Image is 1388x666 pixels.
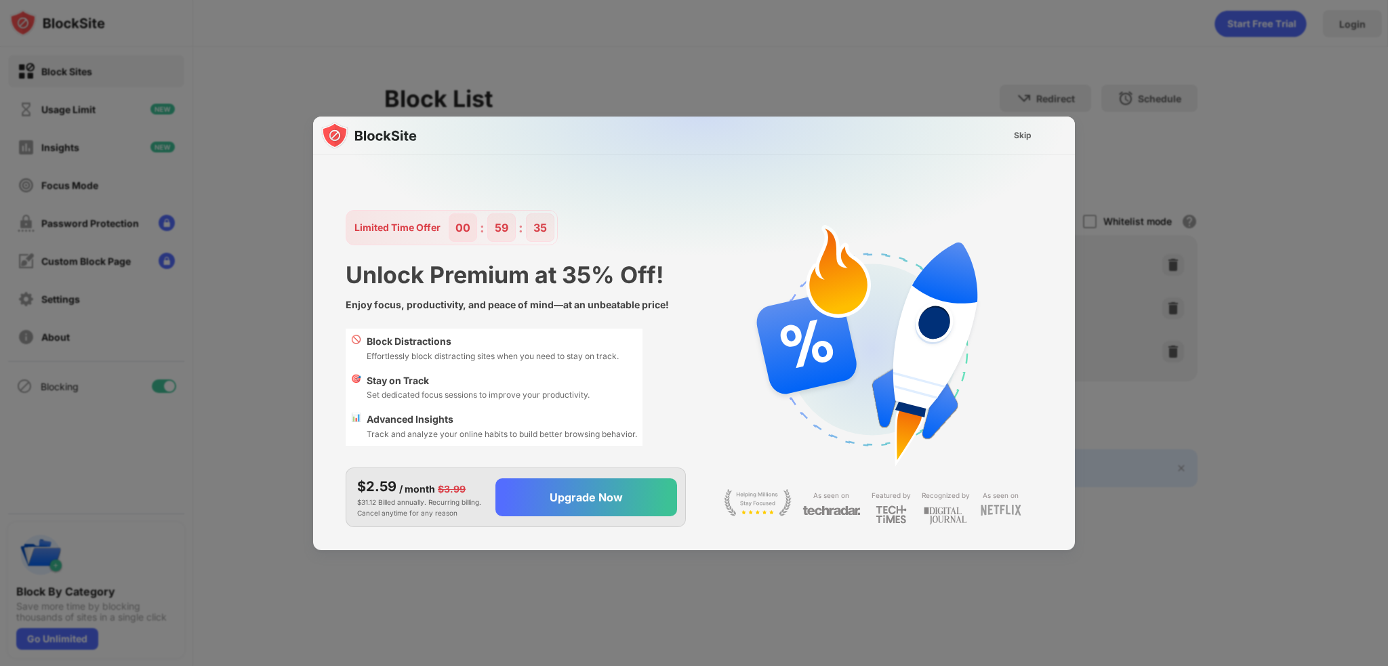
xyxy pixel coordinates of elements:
[983,489,1019,502] div: As seen on
[922,489,970,502] div: Recognized by
[813,489,849,502] div: As seen on
[357,476,396,497] div: $2.59
[438,482,466,497] div: $3.99
[802,505,861,516] img: light-techradar.svg
[724,489,792,516] img: light-stay-focus.svg
[321,117,1083,385] img: gradient.svg
[924,505,967,527] img: light-digital-journal.svg
[351,373,361,402] div: 🎯
[367,428,637,440] div: Track and analyze your online habits to build better browsing behavior.
[367,412,637,427] div: Advanced Insights
[876,505,907,524] img: light-techtimes.svg
[981,505,1021,516] img: light-netflix.svg
[351,412,361,440] div: 📊
[357,476,485,518] div: $31.12 Billed annually. Recurring billing. Cancel anytime for any reason
[550,491,623,504] div: Upgrade Now
[399,482,435,497] div: / month
[367,388,590,401] div: Set dedicated focus sessions to improve your productivity.
[1014,129,1032,142] div: Skip
[872,489,911,502] div: Featured by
